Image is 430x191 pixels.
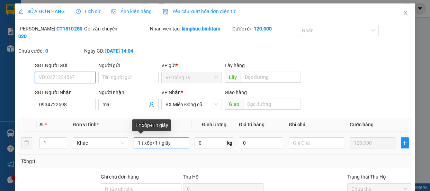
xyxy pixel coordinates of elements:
th: Ghi chú [286,118,347,131]
span: kg [226,137,233,148]
input: Ghi Chú [289,137,344,148]
span: Giao hàng [225,90,247,95]
b: 120.000 [253,26,271,31]
div: SĐT Người Nhận [35,89,96,96]
span: Gửi: [3,40,13,46]
input: 0 [350,137,395,148]
strong: CÔNG TY CP BÌNH TÂM [25,4,94,23]
div: VP gửi [161,62,222,69]
span: VP Công Ty - [13,40,44,46]
span: Đơn vị tính [73,122,99,127]
span: picture [111,9,116,14]
span: plus [401,140,409,146]
span: Yêu cầu xuất hóa đơn điện tử [163,9,236,14]
span: Thu Hộ [183,174,199,180]
input: Dọc đường [241,72,301,83]
span: Định lượng [201,122,226,127]
div: Người nhận [98,89,159,96]
b: 0 [45,48,48,54]
img: logo [3,5,24,36]
div: 1 t xốp+1 t giấy [132,119,171,131]
span: VP Công Ty ĐT: [25,24,91,37]
div: Người gửi [98,62,159,69]
div: Nhân viên tạo: [150,25,231,33]
span: BX Miền Đông cũ - [3,48,64,62]
b: kimphuc.binhtam [182,26,220,31]
div: SĐT Người Gửi [35,62,96,69]
span: VP Công Ty [165,72,218,83]
div: Gói vận chuyển: [84,25,149,33]
span: Cước hàng [350,122,374,127]
span: clock-circle [76,9,81,14]
div: Ngày GD: [84,47,149,55]
input: Dọc đường [243,99,301,110]
input: VD: Bàn, Ghế [134,137,189,148]
span: Giá trị hàng [239,122,265,127]
span: SL [39,122,45,127]
span: VP Nhận [161,90,181,95]
div: Chưa cước : [18,47,83,55]
div: [PERSON_NAME]: [18,25,83,40]
span: SỬA ĐƠN HÀNG [18,9,64,14]
span: Lấy hàng [225,63,245,68]
span: BX Miền Đông cũ [165,99,218,110]
b: [DATE] 14:04 [105,48,133,54]
img: icon [163,9,168,15]
span: Khác [77,138,124,148]
span: Lấy [225,72,241,83]
span: 0988 594 111 [25,24,91,37]
button: Close [396,3,415,23]
span: user-add [149,102,154,107]
div: Trạng thái Thu Hộ [347,173,412,181]
span: close [403,10,408,16]
label: Ghi chú đơn hàng [101,174,139,180]
div: Cước rồi : [232,25,296,33]
span: Ảnh kiện hàng [111,9,152,14]
span: Nhận: [3,48,64,62]
button: delete [21,137,32,148]
span: Giao [225,99,243,110]
div: Tổng: 1 [21,157,167,165]
span: edit [18,9,23,14]
span: Lịch sử [76,9,100,14]
button: plus [401,137,409,148]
